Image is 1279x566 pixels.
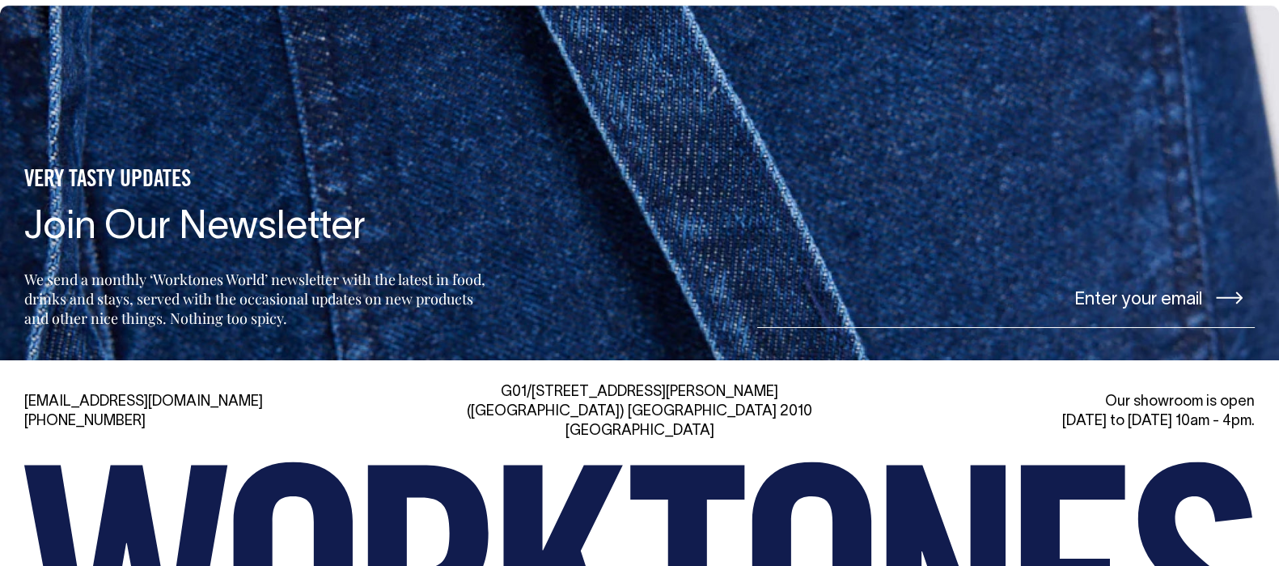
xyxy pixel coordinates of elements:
[443,383,836,441] div: G01/[STREET_ADDRESS][PERSON_NAME] ([GEOGRAPHIC_DATA]) [GEOGRAPHIC_DATA] 2010 [GEOGRAPHIC_DATA]
[24,395,263,409] a: [EMAIL_ADDRESS][DOMAIN_NAME]
[757,267,1255,328] input: Enter your email
[861,393,1255,432] div: Our showroom is open [DATE] to [DATE] 10am - 4pm.
[24,207,490,250] h4: Join Our Newsletter
[24,415,146,428] a: [PHONE_NUMBER]
[24,167,490,194] h5: VERY TASTY UPDATES
[24,270,490,328] p: We send a monthly ‘Worktones World’ newsletter with the latest in food, drinks and stays, served ...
